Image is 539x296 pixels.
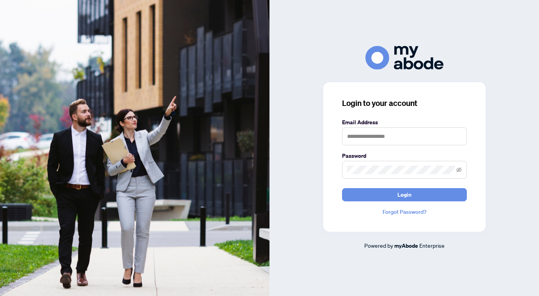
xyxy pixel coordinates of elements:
[342,208,467,216] a: Forgot Password?
[342,152,467,160] label: Password
[364,242,393,249] span: Powered by
[397,189,411,201] span: Login
[419,242,445,249] span: Enterprise
[365,46,443,70] img: ma-logo
[456,167,462,173] span: eye-invisible
[342,98,467,109] h3: Login to your account
[342,188,467,201] button: Login
[394,241,418,250] a: myAbode
[342,118,467,127] label: Email Address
